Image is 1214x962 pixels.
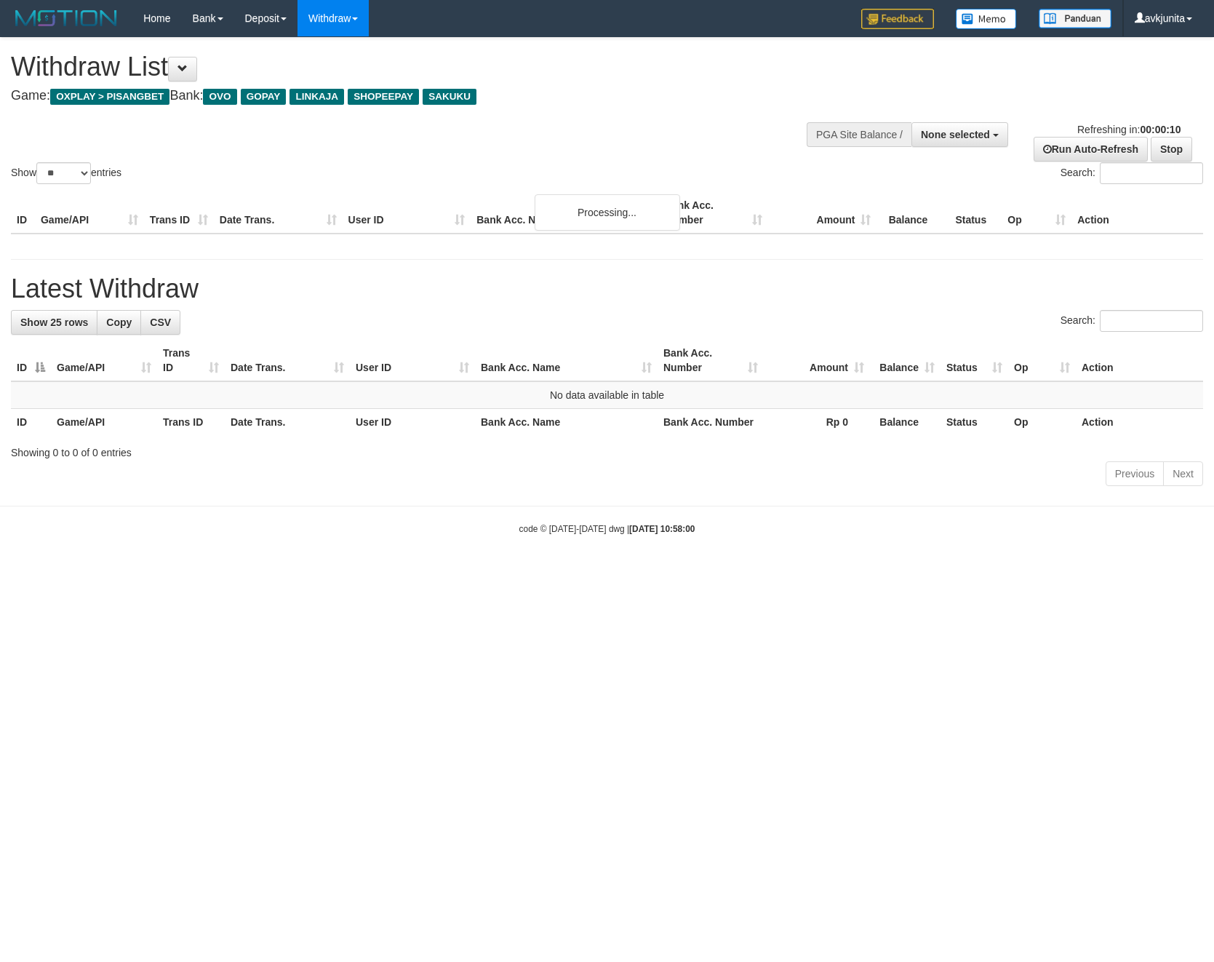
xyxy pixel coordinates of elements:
strong: [DATE] 10:58:00 [629,524,695,534]
th: Bank Acc. Name: activate to sort column ascending [475,340,658,381]
label: Search: [1061,162,1203,184]
img: MOTION_logo.png [11,7,121,29]
th: Op [1002,192,1071,234]
span: Refreshing in: [1077,124,1181,135]
strong: 00:00:10 [1140,124,1181,135]
th: Date Trans. [214,192,343,234]
th: Trans ID [144,192,214,234]
small: code © [DATE]-[DATE] dwg | [519,524,695,534]
th: Amount [768,192,877,234]
a: CSV [140,310,180,335]
span: OXPLAY > PISANGBET [50,89,169,105]
th: ID [11,409,51,436]
th: ID [11,192,35,234]
h4: Game: Bank: [11,89,795,103]
button: None selected [911,122,1008,147]
th: User ID [350,409,475,436]
th: Status [941,409,1008,436]
a: Run Auto-Refresh [1034,137,1148,162]
td: No data available in table [11,381,1203,409]
th: Game/API: activate to sort column ascending [51,340,157,381]
th: Rp 0 [764,409,870,436]
th: Status [949,192,1002,234]
span: SAKUKU [423,89,476,105]
th: Bank Acc. Name [475,409,658,436]
img: Button%20Memo.svg [956,9,1017,29]
input: Search: [1100,310,1203,332]
h1: Withdraw List [11,52,795,82]
th: ID: activate to sort column descending [11,340,51,381]
span: CSV [150,317,171,328]
a: Copy [97,310,141,335]
label: Show entries [11,162,121,184]
th: Date Trans. [225,409,350,436]
span: OVO [203,89,236,105]
img: Feedback.jpg [861,9,934,29]
th: Op: activate to sort column ascending [1008,340,1076,381]
span: SHOPEEPAY [348,89,419,105]
th: Bank Acc. Number [658,409,764,436]
th: Date Trans.: activate to sort column ascending [225,340,350,381]
th: Bank Acc. Name [471,192,659,234]
th: Balance [876,192,949,234]
a: Next [1163,461,1203,486]
span: GOPAY [241,89,287,105]
th: Action [1076,409,1203,436]
th: Balance: activate to sort column ascending [870,340,941,381]
th: Trans ID [157,409,225,436]
th: Game/API [35,192,144,234]
th: Game/API [51,409,157,436]
a: Show 25 rows [11,310,97,335]
div: Processing... [535,194,680,231]
span: Show 25 rows [20,317,88,328]
th: Status: activate to sort column ascending [941,340,1008,381]
span: Copy [106,317,132,328]
th: Balance [870,409,941,436]
div: Showing 0 to 0 of 0 entries [11,440,1203,460]
a: Previous [1106,461,1164,486]
th: Op [1008,409,1076,436]
span: LINKAJA [289,89,344,105]
th: User ID [343,192,471,234]
a: Stop [1151,137,1192,162]
h1: Latest Withdraw [11,274,1203,303]
th: Bank Acc. Number: activate to sort column ascending [658,340,764,381]
label: Search: [1061,310,1203,332]
th: Action [1076,340,1203,381]
select: Showentries [36,162,91,184]
th: User ID: activate to sort column ascending [350,340,475,381]
img: panduan.png [1039,9,1111,28]
th: Bank Acc. Number [659,192,768,234]
span: None selected [921,129,990,140]
th: Action [1071,192,1203,234]
th: Trans ID: activate to sort column ascending [157,340,225,381]
th: Amount: activate to sort column ascending [764,340,870,381]
input: Search: [1100,162,1203,184]
div: PGA Site Balance / [807,122,911,147]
